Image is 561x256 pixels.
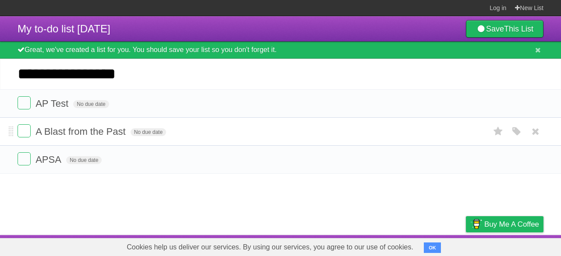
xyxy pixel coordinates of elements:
[66,156,102,164] span: No due date
[484,217,539,232] span: Buy me a coffee
[18,96,31,109] label: Done
[488,237,543,254] a: Suggest a feature
[36,98,71,109] span: AP Test
[454,237,477,254] a: Privacy
[466,20,543,38] a: SaveThis List
[36,154,64,165] span: APSA
[504,25,533,33] b: This List
[18,124,31,137] label: Done
[131,128,166,136] span: No due date
[18,23,110,35] span: My to-do list [DATE]
[36,126,128,137] span: A Blast from the Past
[470,217,482,231] img: Buy me a coffee
[18,152,31,165] label: Done
[73,100,109,108] span: No due date
[424,242,441,253] button: OK
[118,238,422,256] span: Cookies help us deliver our services. By using our services, you agree to our use of cookies.
[490,124,507,139] label: Star task
[425,237,444,254] a: Terms
[349,237,368,254] a: About
[378,237,414,254] a: Developers
[466,216,543,232] a: Buy me a coffee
